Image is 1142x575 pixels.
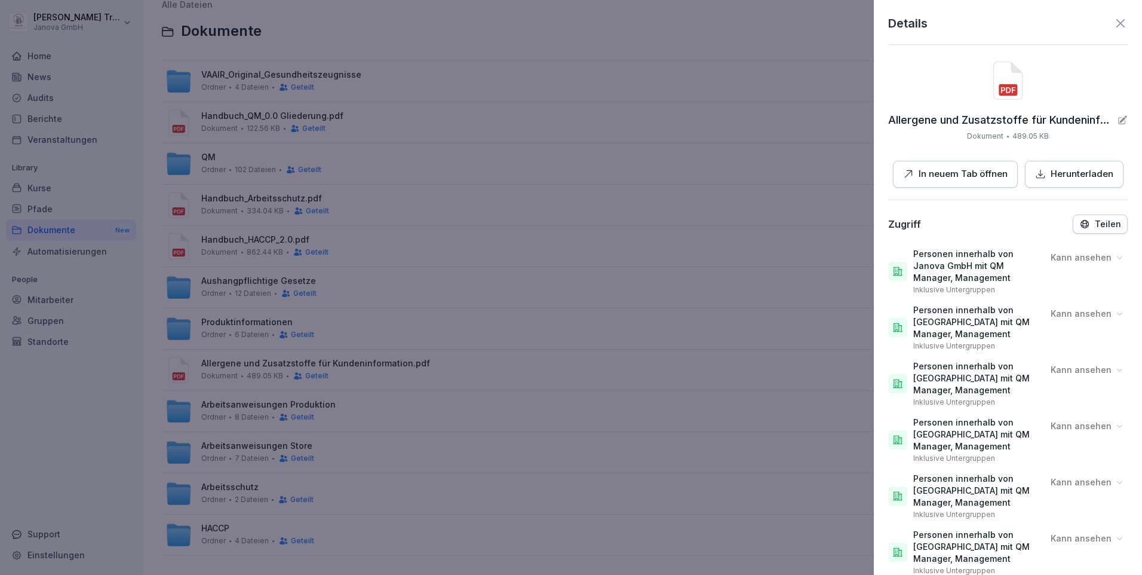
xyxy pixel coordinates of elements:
[913,248,1041,284] p: Personen innerhalb von Janova GmbH mit QM Manager, Management
[888,218,921,230] div: Zugriff
[888,14,928,32] p: Details
[913,473,1041,509] p: Personen innerhalb von [GEOGRAPHIC_DATA] mit QM Manager, Management
[913,529,1041,565] p: Personen innerhalb von [GEOGRAPHIC_DATA] mit QM Manager, Management
[1051,420,1112,432] p: Kann ansehen
[913,304,1041,340] p: Personen innerhalb von [GEOGRAPHIC_DATA] mit QM Manager, Management
[919,167,1008,181] p: In neuem Tab öffnen
[913,397,995,407] p: Inklusive Untergruppen
[1051,364,1112,376] p: Kann ansehen
[913,285,995,295] p: Inklusive Untergruppen
[913,454,995,463] p: Inklusive Untergruppen
[1095,219,1121,229] p: Teilen
[913,360,1041,396] p: Personen innerhalb von [GEOGRAPHIC_DATA] mit QM Manager, Management
[1025,161,1123,188] button: Herunterladen
[1012,131,1049,142] p: 489.05 KB
[913,510,995,519] p: Inklusive Untergruppen
[1051,533,1112,545] p: Kann ansehen
[1051,308,1112,320] p: Kann ansehen
[888,114,1112,126] p: Allergene und Zusatzstoffe für Kundeninformation.pdf
[893,161,1018,188] button: In neuem Tab öffnen
[1051,252,1112,264] p: Kann ansehen
[913,417,1041,452] p: Personen innerhalb von [GEOGRAPHIC_DATA] mit QM Manager, Management
[967,131,1003,142] p: Dokument
[913,341,995,351] p: Inklusive Untergruppen
[1051,167,1113,181] p: Herunterladen
[1073,215,1128,234] button: Teilen
[1051,476,1112,488] p: Kann ansehen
